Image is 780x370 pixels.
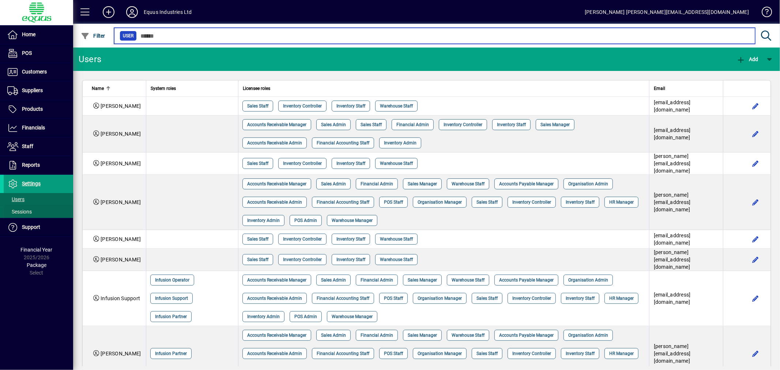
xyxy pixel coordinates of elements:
[317,139,369,147] span: Financial Accounting Staff
[750,128,761,140] button: Edit
[654,233,691,246] span: [EMAIL_ADDRESS][DOMAIN_NAME]
[4,137,73,156] a: Staff
[568,180,608,188] span: Organisation Admin
[123,32,133,39] span: User
[361,121,382,128] span: Sales Staff
[750,254,761,265] button: Edit
[452,276,485,284] span: Warehouse Staff
[247,139,302,147] span: Accounts Receivable Admin
[418,199,462,206] span: Organisation Manager
[654,192,691,212] span: [PERSON_NAME][EMAIL_ADDRESS][DOMAIN_NAME]
[566,350,595,357] span: Inventory Staff
[22,106,43,112] span: Products
[21,247,53,253] span: Financial Year
[380,160,413,167] span: Warehouse Staff
[384,350,403,357] span: POS Staff
[408,332,437,339] span: Sales Manager
[336,235,365,243] span: Inventory Staff
[321,276,346,284] span: Sales Admin
[81,33,105,39] span: Filter
[151,84,176,92] span: System roles
[283,160,322,167] span: Inventory Controller
[750,100,761,112] button: Edit
[384,139,417,147] span: Inventory Admin
[750,196,761,208] button: Edit
[92,84,104,92] span: Name
[22,181,41,186] span: Settings
[380,102,413,110] span: Warehouse Staff
[568,276,608,284] span: Organisation Admin
[756,1,771,25] a: Knowledge Base
[568,332,608,339] span: Organisation Admin
[750,233,761,245] button: Edit
[499,180,554,188] span: Accounts Payable Manager
[418,295,462,302] span: Organisation Manager
[736,56,758,62] span: Add
[22,31,35,37] span: Home
[408,276,437,284] span: Sales Manager
[361,276,393,284] span: Financial Admin
[294,313,317,320] span: POS Admin
[476,295,498,302] span: Sales Staff
[247,350,302,357] span: Accounts Receivable Admin
[418,350,462,357] span: Organisation Manager
[750,158,761,169] button: Edit
[155,276,189,284] span: Infusion Operator
[497,121,526,128] span: Inventory Staff
[294,217,317,224] span: POS Admin
[27,262,46,268] span: Package
[408,180,437,188] span: Sales Manager
[283,235,322,243] span: Inventory Controller
[283,256,322,263] span: Inventory Controller
[317,295,369,302] span: Financial Accounting Staff
[247,313,280,320] span: Inventory Admin
[452,180,485,188] span: Warehouse Staff
[247,295,302,302] span: Accounts Receivable Admin
[247,276,306,284] span: Accounts Receivable Manager
[247,121,306,128] span: Accounts Receivable Manager
[654,127,691,140] span: [EMAIL_ADDRESS][DOMAIN_NAME]
[499,332,554,339] span: Accounts Payable Manager
[4,119,73,137] a: Financials
[321,121,346,128] span: Sales Admin
[247,256,268,263] span: Sales Staff
[321,180,346,188] span: Sales Admin
[566,295,595,302] span: Inventory Staff
[144,6,192,18] div: Equus Industries Ltd
[361,332,393,339] span: Financial Admin
[101,295,140,301] span: Infusion Support
[101,103,141,109] span: [PERSON_NAME]
[361,180,393,188] span: Financial Admin
[512,199,551,206] span: Inventory Controller
[609,295,634,302] span: HR Manager
[79,29,107,42] button: Filter
[321,332,346,339] span: Sales Admin
[317,350,369,357] span: Financial Accounting Staff
[384,199,403,206] span: POS Staff
[609,350,634,357] span: HR Manager
[4,26,73,44] a: Home
[4,193,73,205] a: Users
[4,82,73,100] a: Suppliers
[22,224,40,230] span: Support
[384,295,403,302] span: POS Staff
[654,153,691,174] span: [PERSON_NAME][EMAIL_ADDRESS][DOMAIN_NAME]
[499,276,554,284] span: Accounts Payable Manager
[444,121,482,128] span: Inventory Controller
[4,205,73,218] a: Sessions
[283,102,322,110] span: Inventory Controller
[336,102,365,110] span: Inventory Staff
[566,199,595,206] span: Inventory Staff
[120,5,144,19] button: Profile
[336,160,365,167] span: Inventory Staff
[4,44,73,63] a: POS
[247,217,280,224] span: Inventory Admin
[512,350,551,357] span: Inventory Controller
[609,199,634,206] span: HR Manager
[243,84,270,92] span: Licensee roles
[750,292,761,304] button: Edit
[336,256,365,263] span: Inventory Staff
[22,125,45,131] span: Financials
[654,343,691,364] span: [PERSON_NAME][EMAIL_ADDRESS][DOMAIN_NAME]
[540,121,570,128] span: Sales Manager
